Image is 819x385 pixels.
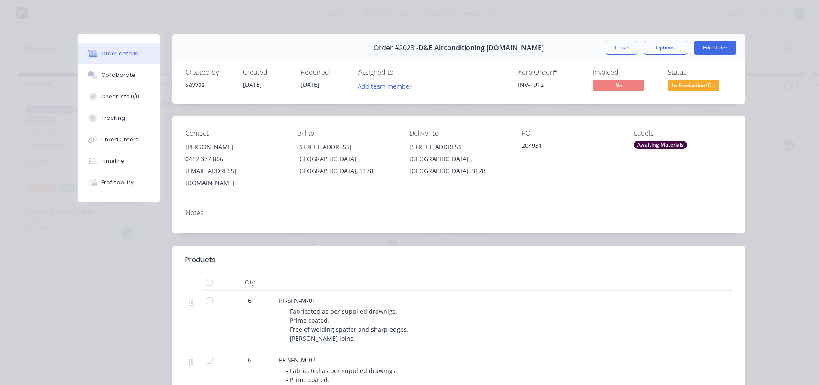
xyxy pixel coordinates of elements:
[409,141,508,153] div: [STREET_ADDRESS]
[185,68,233,76] div: Created by
[518,68,583,76] div: Xero Order #
[668,80,719,91] span: In Production/C...
[297,129,396,137] div: Bill to
[101,50,138,58] div: Order details
[668,68,732,76] div: Status
[409,141,508,177] div: [STREET_ADDRESS][GEOGRAPHIC_DATA] , [GEOGRAPHIC_DATA], 3178
[185,141,284,153] div: [PERSON_NAME]
[78,172,160,193] button: Profitability
[634,141,687,149] div: Awaiting Materials
[248,296,252,305] span: 6
[78,107,160,129] button: Tracking
[409,153,508,177] div: [GEOGRAPHIC_DATA] , [GEOGRAPHIC_DATA], 3178
[634,129,732,137] div: Labels
[286,307,408,342] span: - Fabricated as per supplied drawnigs. - Prime coated. - Free of welding spatter and sharp edges....
[593,68,657,76] div: Invoiced
[78,43,160,64] button: Order details
[185,209,732,217] div: Notes
[279,356,316,364] span: PF-SFN-M-02
[185,80,233,89] div: Savvas
[101,114,125,122] div: Tracking
[521,141,620,153] div: 204931
[593,80,644,91] span: No
[78,129,160,150] button: Linked Orders
[185,153,284,165] div: 0412 377 866
[243,80,262,89] span: [DATE]
[101,71,135,79] div: Collaborate
[78,150,160,172] button: Timeline
[101,93,139,101] div: Checklists 0/0
[301,80,319,89] span: [DATE]
[248,355,252,364] span: 6
[243,68,290,76] div: Created
[185,255,215,265] div: Products
[185,165,284,189] div: [EMAIL_ADDRESS][DOMAIN_NAME]
[101,136,138,144] div: Linked Orders
[78,86,160,107] button: Checklists 0/0
[374,44,418,52] span: Order #2023 -
[101,179,134,186] div: Profitability
[78,64,160,86] button: Collaborate
[297,141,396,153] div: [STREET_ADDRESS]
[358,80,417,92] button: Add team member
[297,141,396,177] div: [STREET_ADDRESS][GEOGRAPHIC_DATA] , [GEOGRAPHIC_DATA], 3178
[358,68,444,76] div: Assigned to
[409,129,508,137] div: Deliver to
[297,153,396,177] div: [GEOGRAPHIC_DATA] , [GEOGRAPHIC_DATA], 3178
[606,41,637,55] button: Close
[518,80,583,89] div: INV-1912
[644,41,687,55] button: Options
[418,44,544,52] span: D&E Airconditioning [DOMAIN_NAME]
[301,68,348,76] div: Required
[101,157,124,165] div: Timeline
[279,296,316,305] span: PF-SFN-M-01
[353,80,416,92] button: Add team member
[668,80,719,93] button: In Production/C...
[185,129,284,137] div: Contact
[521,129,620,137] div: PO
[185,141,284,189] div: [PERSON_NAME]0412 377 866[EMAIL_ADDRESS][DOMAIN_NAME]
[694,41,736,55] button: Edit Order
[224,274,276,291] div: Qty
